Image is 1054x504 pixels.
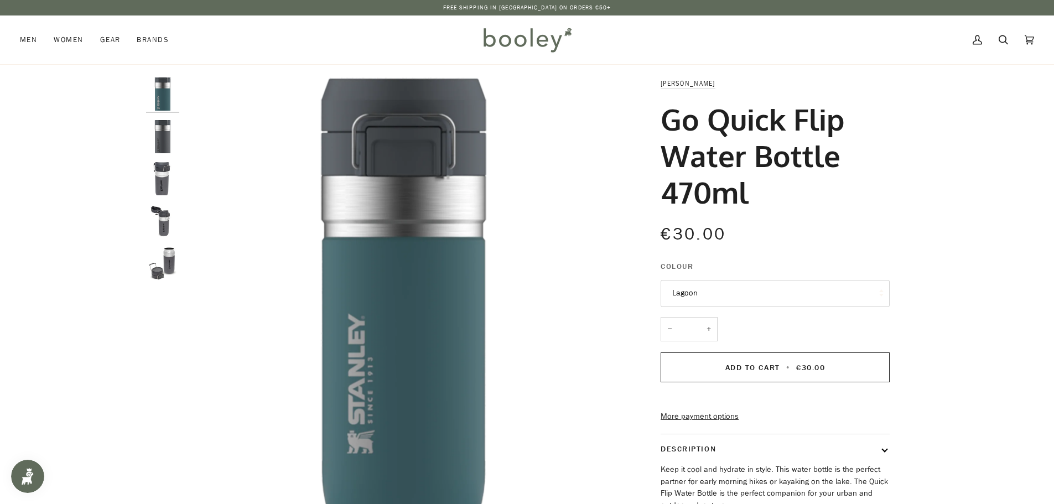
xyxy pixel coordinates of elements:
[661,101,881,210] h1: Go Quick Flip Water Bottle 470ml
[92,15,129,64] a: Gear
[443,3,611,12] p: Free Shipping in [GEOGRAPHIC_DATA] on Orders €50+
[146,120,179,153] img: Stanley Go Quick Flip Water Bottle 470ml Charcoal - Booley Galway
[700,317,718,342] button: +
[146,77,179,111] img: Stanley Go Quick Flip Water Bottle 470ml Lagoon - Booley Galway
[661,280,890,307] button: Lagoon
[146,162,179,195] img: Stanley Go Quick Flip Water Bottle 0.47L Charcoal - Booley Galway
[661,352,890,382] button: Add to Cart • €30.00
[11,460,44,493] iframe: Button to open loyalty program pop-up
[100,34,121,45] span: Gear
[661,223,726,246] span: €30.00
[661,411,890,423] a: More payment options
[54,34,83,45] span: Women
[661,79,715,88] a: [PERSON_NAME]
[796,362,825,373] span: €30.00
[146,247,179,280] img: Stanley Go Quick Flip Water Bottle 0.47L - Booley Galway
[128,15,177,64] a: Brands
[479,24,575,56] img: Booley
[137,34,169,45] span: Brands
[146,205,179,238] img: Stanley Go Quick Flip Water Bottle 0.47L - Booley Galway
[725,362,780,373] span: Add to Cart
[20,15,45,64] a: Men
[783,362,793,373] span: •
[661,317,718,342] input: Quantity
[45,15,91,64] a: Women
[661,434,890,464] button: Description
[661,261,693,272] span: Colour
[661,317,678,342] button: −
[20,34,37,45] span: Men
